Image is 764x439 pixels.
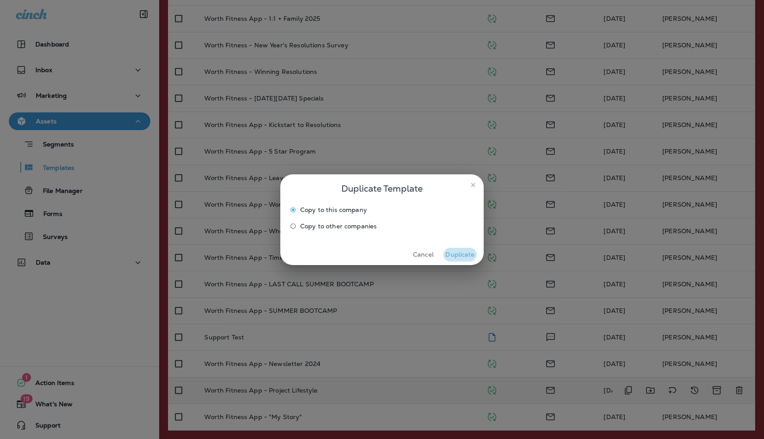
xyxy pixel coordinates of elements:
button: close [466,178,480,192]
span: Copy to this company [300,206,367,213]
button: Cancel [407,248,440,262]
span: Copy to other companies [300,223,377,230]
span: Duplicate Template [341,181,423,196]
button: Duplicate [443,248,477,262]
